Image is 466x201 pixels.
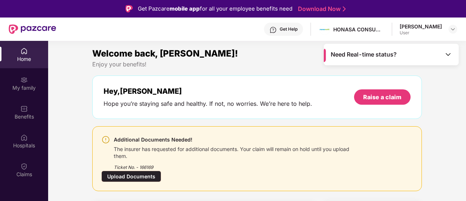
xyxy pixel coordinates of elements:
[400,23,442,30] div: [PERSON_NAME]
[363,93,401,101] div: Raise a claim
[125,5,133,12] img: Logo
[101,171,161,182] div: Upload Documents
[20,134,28,141] img: svg+xml;base64,PHN2ZyBpZD0iSG9zcGl0YWxzIiB4bWxucz0iaHR0cDovL3d3dy53My5vcmcvMjAwMC9zdmciIHdpZHRoPS...
[138,4,292,13] div: Get Pazcare for all your employee benefits need
[298,5,343,13] a: Download Now
[280,26,298,32] div: Get Help
[331,51,397,58] span: Need Real-time status?
[170,5,200,12] strong: mobile app
[400,30,442,36] div: User
[9,24,56,34] img: New Pazcare Logo
[104,87,312,96] div: Hey, [PERSON_NAME]
[114,135,361,144] div: Additional Documents Needed!
[20,105,28,112] img: svg+xml;base64,PHN2ZyBpZD0iQmVuZWZpdHMiIHhtbG5zPSJodHRwOi8vd3d3LnczLm9yZy8yMDAwL3N2ZyIgd2lkdGg9Ij...
[92,48,238,59] span: Welcome back, [PERSON_NAME]!
[114,144,361,159] div: The insurer has requested for additional documents. Your claim will remain on hold until you uplo...
[450,26,456,32] img: svg+xml;base64,PHN2ZyBpZD0iRHJvcGRvd24tMzJ4MzIiIHhtbG5zPSJodHRwOi8vd3d3LnczLm9yZy8yMDAwL3N2ZyIgd2...
[104,100,312,108] div: Hope you’re staying safe and healthy. If not, no worries. We’re here to help.
[269,26,277,34] img: svg+xml;base64,PHN2ZyBpZD0iSGVscC0zMngzMiIgeG1sbnM9Imh0dHA6Ly93d3cudzMub3JnLzIwMDAvc3ZnIiB3aWR0aD...
[333,26,384,33] div: HONASA CONSUMER LIMITED
[444,51,452,58] img: Toggle Icon
[114,159,361,171] div: Ticket No. - 166169
[92,61,422,68] div: Enjoy your benefits!
[319,24,330,35] img: Mamaearth%20Logo.jpg
[20,47,28,55] img: svg+xml;base64,PHN2ZyBpZD0iSG9tZSIgeG1sbnM9Imh0dHA6Ly93d3cudzMub3JnLzIwMDAvc3ZnIiB3aWR0aD0iMjAiIG...
[20,76,28,84] img: svg+xml;base64,PHN2ZyB3aWR0aD0iMjAiIGhlaWdodD0iMjAiIHZpZXdCb3g9IjAgMCAyMCAyMCIgZmlsbD0ibm9uZSIgeG...
[20,163,28,170] img: svg+xml;base64,PHN2ZyBpZD0iQ2xhaW0iIHhtbG5zPSJodHRwOi8vd3d3LnczLm9yZy8yMDAwL3N2ZyIgd2lkdGg9IjIwIi...
[101,135,110,144] img: svg+xml;base64,PHN2ZyBpZD0iV2FybmluZ18tXzI0eDI0IiBkYXRhLW5hbWU9Ildhcm5pbmcgLSAyNHgyNCIgeG1sbnM9Im...
[343,5,346,13] img: Stroke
